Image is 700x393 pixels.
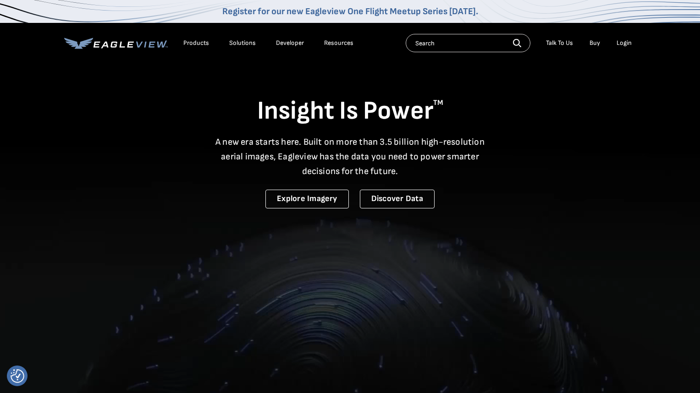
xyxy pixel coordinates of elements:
[210,135,491,179] p: A new era starts here. Built on more than 3.5 billion high-resolution aerial images, Eagleview ha...
[406,34,530,52] input: Search
[229,39,256,47] div: Solutions
[546,39,573,47] div: Talk To Us
[183,39,209,47] div: Products
[324,39,353,47] div: Resources
[11,369,24,383] img: Revisit consent button
[617,39,632,47] div: Login
[360,190,435,208] a: Discover Data
[265,190,349,208] a: Explore Imagery
[590,39,600,47] a: Buy
[276,39,304,47] a: Developer
[11,369,24,383] button: Consent Preferences
[222,6,478,17] a: Register for our new Eagleview One Flight Meetup Series [DATE].
[433,98,443,107] sup: TM
[64,95,636,127] h1: Insight Is Power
